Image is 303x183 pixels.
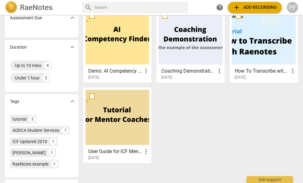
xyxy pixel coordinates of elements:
span: Add recording [233,4,277,11]
div: 2 [42,74,50,82]
span: expand_more [69,14,76,22]
div: Ask support [246,176,293,183]
a: Demo: AI Competency Finder[DATE] [85,9,149,80]
a: User Guide for ICF Mentor Coaches[DATE] [85,90,149,160]
div: 1 [51,161,58,167]
span: more_vert [142,67,150,75]
p: Assessment Due [10,15,42,21]
button: Show more [68,97,77,106]
span: expand_more [69,98,76,105]
div: [PERSON_NAME] [12,150,46,156]
div: RaeNotes example [12,161,48,167]
div: tutorial [12,116,26,122]
div: ADDCA Student Services [12,127,59,133]
div: ICF Updated 2019 [12,138,47,145]
a: Help [214,2,225,13]
div: Under 1 hour [15,75,40,81]
span: [DATE] [88,155,99,161]
input: Search [94,2,186,12]
p: Tags [10,98,19,105]
button: Show more [68,13,77,22]
span: more_vert [289,67,296,75]
span: expand_more [69,43,76,51]
span: help [216,4,223,11]
span: [DATE] [235,75,246,80]
span: more_vert [216,67,223,75]
h3: User Guide for ICF Mentor Coaches [88,148,143,155]
a: LogoRaeNotes [5,1,77,14]
div: 1 [48,149,55,156]
div: 2 [29,116,36,123]
div: Up to 10 mins [15,62,41,69]
button: PF [287,2,298,13]
button: Show more [68,42,77,52]
h3: How To Transcribe with RaeNotes [235,67,289,75]
span: more_vert [142,148,150,155]
div: 1 [62,127,69,134]
button: Upload [228,2,282,13]
h3: Coaching Demonstration (Example) [161,67,216,75]
p: Duration [10,44,27,51]
div: 1 [50,138,57,145]
img: Logo [5,1,17,14]
span: [DATE] [88,75,99,80]
a: Coaching Demonstration (Example)[DATE] [158,9,223,80]
div: 4 [44,62,51,69]
span: search [85,4,92,11]
h3: Demo: AI Competency Finder [88,67,143,75]
a: How To Transcribe with [PERSON_NAME][DATE] [232,9,296,80]
span: add [233,4,240,11]
h2: RaeNotes [20,3,53,12]
span: [DATE] [161,75,172,80]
